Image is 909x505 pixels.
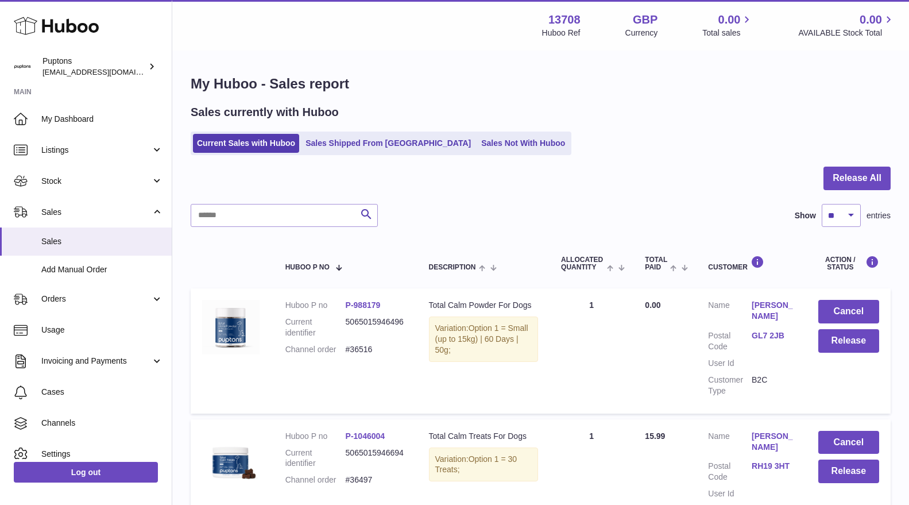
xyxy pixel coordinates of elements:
[625,28,658,38] div: Currency
[702,12,753,38] a: 0.00 Total sales
[561,256,604,271] span: ALLOCATED Quantity
[41,294,151,304] span: Orders
[191,105,339,120] h2: Sales currently with Huboo
[41,387,163,398] span: Cases
[285,344,346,355] dt: Channel order
[429,300,539,311] div: Total Calm Powder For Dogs
[645,431,665,441] span: 15.99
[798,28,895,38] span: AVAILABLE Stock Total
[41,356,151,367] span: Invoicing and Payments
[818,460,879,483] button: Release
[41,114,163,125] span: My Dashboard
[752,300,795,322] a: [PERSON_NAME]
[42,67,169,76] span: [EMAIL_ADDRESS][DOMAIN_NAME]
[285,317,346,338] dt: Current identifier
[702,28,753,38] span: Total sales
[645,256,667,271] span: Total paid
[285,475,346,485] dt: Channel order
[550,288,633,413] td: 1
[41,264,163,275] span: Add Manual Order
[823,167,891,190] button: Release All
[477,134,569,153] a: Sales Not With Huboo
[752,330,795,341] a: GL7 2JB
[708,431,752,456] dt: Name
[41,145,151,156] span: Listings
[708,375,752,396] dt: Customer Type
[752,431,795,453] a: [PERSON_NAME]
[818,431,879,454] button: Cancel
[346,431,385,441] a: P-1046004
[795,210,816,221] label: Show
[41,418,163,429] span: Channels
[346,344,406,355] dd: #36516
[752,375,795,396] dd: B2C
[548,12,581,28] strong: 13708
[708,256,795,271] div: Customer
[346,317,406,338] dd: 5065015946496
[285,448,346,469] dt: Current identifier
[285,300,346,311] dt: Huboo P no
[301,134,475,153] a: Sales Shipped From [GEOGRAPHIC_DATA]
[193,134,299,153] a: Current Sales with Huboo
[41,449,163,460] span: Settings
[818,300,879,323] button: Cancel
[429,264,476,271] span: Description
[645,300,660,310] span: 0.00
[818,256,879,271] div: Action / Status
[429,448,539,482] div: Variation:
[752,461,795,472] a: RH19 3HT
[708,300,752,325] dt: Name
[542,28,581,38] div: Huboo Ref
[285,431,346,442] dt: Huboo P no
[285,264,330,271] span: Huboo P no
[41,236,163,247] span: Sales
[346,300,381,310] a: P-988179
[429,317,539,362] div: Variation:
[191,75,891,93] h1: My Huboo - Sales report
[41,325,163,336] span: Usage
[14,462,158,483] a: Log out
[41,176,151,187] span: Stock
[818,329,879,353] button: Release
[346,475,406,485] dd: #36497
[202,431,260,488] img: Total_Calm_TreatsMain.jpg
[708,488,752,499] dt: User Id
[14,58,31,75] img: hello@puptons.com
[346,448,406,469] dd: 5065015946694
[202,300,260,354] img: TotalCalmPowder120.jpg
[42,56,146,78] div: Puptons
[867,210,891,221] span: entries
[718,12,741,28] span: 0.00
[429,431,539,442] div: Total Calm Treats For Dogs
[633,12,657,28] strong: GBP
[41,207,151,218] span: Sales
[798,12,895,38] a: 0.00 AVAILABLE Stock Total
[435,454,517,475] span: Option 1 = 30 Treats;
[708,461,752,483] dt: Postal Code
[435,323,528,354] span: Option 1 = Small (up to 15kg) | 60 Days | 50g;
[860,12,882,28] span: 0.00
[708,330,752,352] dt: Postal Code
[708,358,752,369] dt: User Id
